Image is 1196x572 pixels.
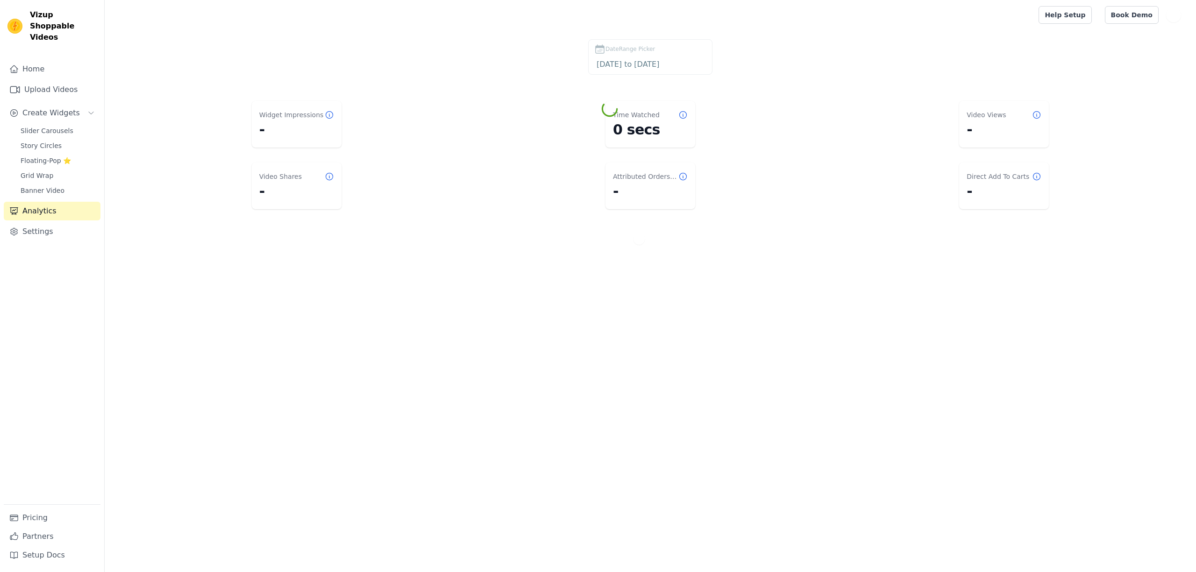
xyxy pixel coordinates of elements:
[613,121,688,138] dd: 0 secs
[15,184,100,197] a: Banner Video
[15,139,100,152] a: Story Circles
[259,172,302,181] dt: Video Shares
[594,58,706,71] input: DateRange Picker
[30,9,97,43] span: Vizup Shoppable Videos
[4,508,100,527] a: Pricing
[4,202,100,220] a: Analytics
[21,186,64,195] span: Banner Video
[613,110,660,120] dt: Time Watched
[605,45,655,53] span: DateRange Picker
[4,80,100,99] a: Upload Videos
[4,60,100,78] a: Home
[21,156,71,165] span: Floating-Pop ⭐
[1039,6,1091,24] a: Help Setup
[259,110,324,120] dt: Widget Impressions
[15,169,100,182] a: Grid Wrap
[967,121,1041,138] dd: -
[4,546,100,565] a: Setup Docs
[967,172,1029,181] dt: Direct Add To Carts
[15,124,100,137] a: Slider Carousels
[1105,6,1159,24] a: Book Demo
[4,527,100,546] a: Partners
[4,222,100,241] a: Settings
[7,19,22,34] img: Vizup
[22,107,80,119] span: Create Widgets
[259,121,334,138] dd: -
[4,104,100,122] button: Create Widgets
[613,183,688,200] dd: -
[967,110,1006,120] dt: Video Views
[967,183,1041,200] dd: -
[21,171,53,180] span: Grid Wrap
[21,141,62,150] span: Story Circles
[613,172,678,181] dt: Attributed Orders Count
[21,126,73,135] span: Slider Carousels
[259,183,334,200] dd: -
[15,154,100,167] a: Floating-Pop ⭐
